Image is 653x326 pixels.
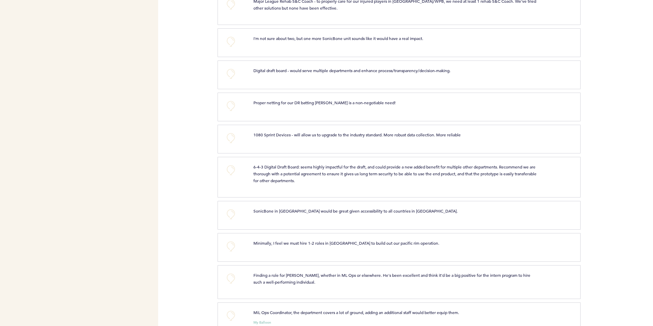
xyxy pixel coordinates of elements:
span: 6-4-3 Digital Draft Board: seems highly impactful for the draft, and could provide a new added be... [253,164,538,183]
span: Proper netting for our DR batting [PERSON_NAME] is a non-negotiable need! [253,100,395,105]
span: 1080 Sprint Devices - will allow us to upgrade to the industry standard. More robust data collect... [253,132,461,137]
span: I'm not sure about two, but one more SonicBone unit sounds like it would have a real impact. [253,36,423,41]
span: Finding a role for [PERSON_NAME], whether in ML Ops or elsewhere. He's been excellent and think i... [253,272,531,285]
span: Minimally, I feel we must hire 1-2 roles in [GEOGRAPHIC_DATA] to build out our pacific rim operat... [253,240,439,246]
span: Digital draft board - would serve multiple departments and enhance process/transparency/decision-... [253,68,450,73]
small: My Balloon [253,321,271,324]
span: SonicBone in [GEOGRAPHIC_DATA] would be great given accessibility to all countries in [GEOGRAPHIC... [253,208,458,214]
span: MiL Ops Coordinator, the department covers a lot of ground, adding an additional staff would bett... [253,310,459,315]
